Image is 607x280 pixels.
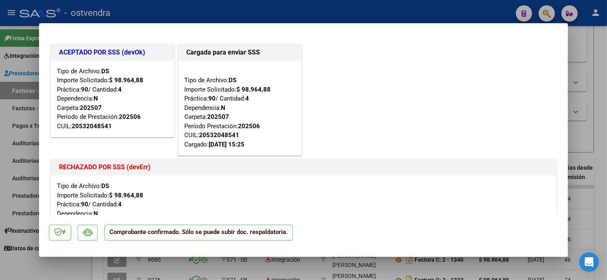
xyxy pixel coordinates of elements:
[238,122,260,130] strong: 202506
[186,48,293,57] h1: Cargada para enviar SSS
[199,131,239,140] div: 20532048541
[59,162,548,172] h1: RECHAZADO POR SSS (devErr)
[94,95,98,102] strong: N
[81,86,88,93] strong: 90
[104,225,293,241] p: Comprobante confirmado. Sólo se puede subir doc. respaldatoria.
[80,104,102,112] strong: 202507
[72,122,112,131] div: 20532048541
[94,210,98,217] strong: N
[57,67,168,131] div: Tipo de Archivo: Importe Solicitado: Práctica: / Cantidad: Dependencia: Carpeta: Período de Prest...
[207,113,229,120] strong: 202507
[109,192,143,199] strong: $ 98.964,88
[101,182,109,190] strong: DS
[101,68,109,75] strong: DS
[245,95,249,102] strong: 4
[579,252,599,272] div: Open Intercom Messenger
[236,86,271,93] strong: $ 98.964,88
[59,48,166,57] h1: ACEPTADO POR SSS (devOk)
[109,77,143,84] strong: $ 98.964,88
[229,77,236,84] strong: DS
[81,201,88,208] strong: 90
[221,104,225,112] strong: N
[209,141,245,148] strong: [DATE] 15:25
[57,182,550,264] div: Tipo de Archivo: Importe Solicitado: Práctica: / Cantidad: Dependencia: Carpeta: Período de Prest...
[119,113,141,120] strong: 202506
[118,201,122,208] strong: 4
[118,86,122,93] strong: 4
[184,67,295,149] div: Tipo de Archivo: Importe Solicitado: Práctica: / Cantidad: Dependencia: Carpeta: Período Prestaci...
[208,95,216,102] strong: 90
